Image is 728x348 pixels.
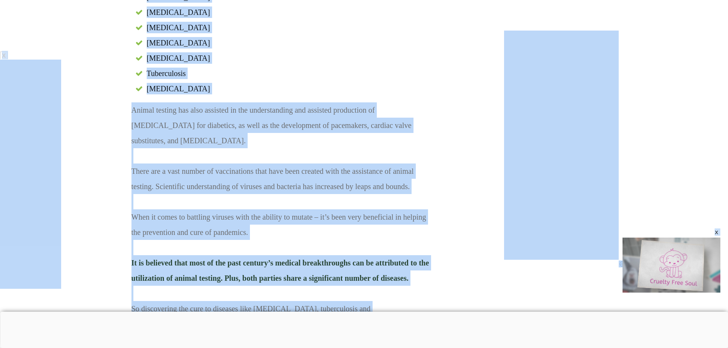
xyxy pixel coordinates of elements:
span: [MEDICAL_DATA] [147,37,210,49]
span: [MEDICAL_DATA] [147,83,210,94]
span: [MEDICAL_DATA] [147,22,210,33]
span: [MEDICAL_DATA] [147,52,210,64]
iframe: Advertisement [172,312,556,346]
div: x [713,229,720,235]
span: It is believed that most of the past century’s medical breakthroughs can be attributed to the uti... [131,259,429,282]
span: [MEDICAL_DATA] [147,6,210,18]
div: Video Player [623,238,720,293]
img: ezoic [619,261,626,267]
iframe: Advertisement [504,31,619,260]
span: Tuberculosis [147,68,186,79]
